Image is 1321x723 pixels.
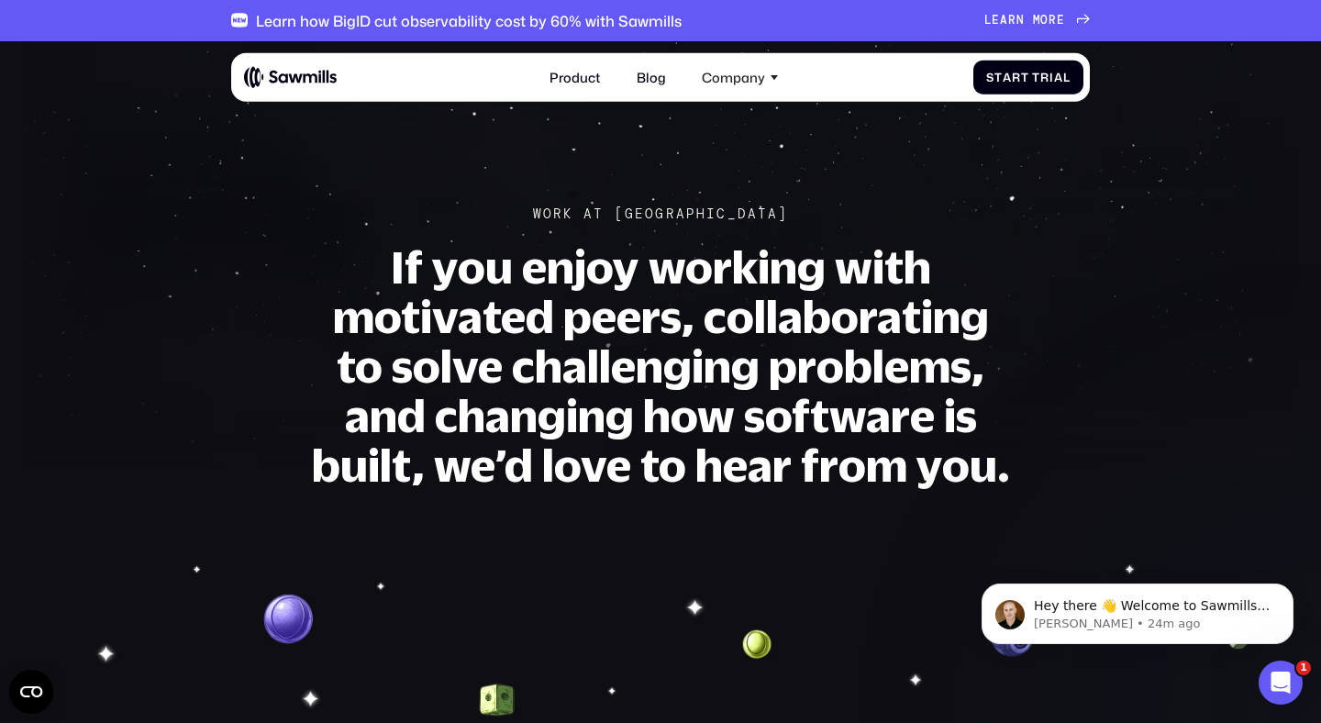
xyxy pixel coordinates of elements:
[702,69,765,84] div: Company
[256,12,682,29] div: Learn how BigID cut observability cost by 60% with Sawmills
[1021,70,1029,83] span: t
[1003,70,1012,83] span: a
[1296,661,1311,675] span: 1
[310,242,1012,490] h1: If you enjoy working with motivated peers, collaborating to solve challenging problems, and chang...
[992,14,1000,28] span: e
[1033,14,1041,28] span: m
[533,206,789,222] div: Work At [GEOGRAPHIC_DATA]
[1057,14,1065,28] span: e
[1000,14,1008,28] span: a
[994,70,1003,83] span: t
[1049,70,1054,83] span: i
[1008,14,1016,28] span: r
[984,14,993,28] span: L
[986,70,994,83] span: S
[1016,14,1025,28] span: n
[1040,70,1049,83] span: r
[627,59,676,95] a: Blog
[973,60,1083,94] a: StartTrial
[692,59,788,95] div: Company
[1049,14,1057,28] span: r
[9,670,53,714] button: Open CMP widget
[1032,70,1040,83] span: T
[1259,661,1303,705] iframe: Intercom live chat
[954,545,1321,673] iframe: Intercom notifications message
[1054,70,1063,83] span: a
[1040,14,1049,28] span: o
[1063,70,1071,83] span: l
[539,59,610,95] a: Product
[1012,70,1021,83] span: r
